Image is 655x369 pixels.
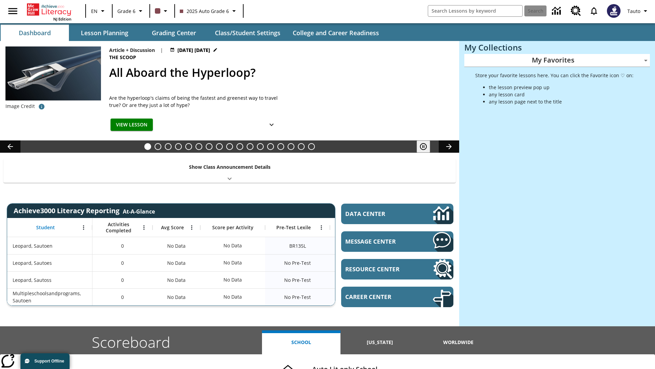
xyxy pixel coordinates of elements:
[341,204,453,224] a: Data Center
[13,276,52,284] span: Leopard, Sautoss
[345,293,412,301] span: Career Center
[180,8,229,15] span: 2025 Auto Grade 6
[169,46,219,54] button: Jul 21 - Jun 30 Choose Dates
[567,2,585,20] a: Resource Center, Will open in new tab
[276,224,311,231] span: Pre-Test Lexile
[417,140,437,153] div: Pause
[607,4,621,18] img: Avatar
[1,25,69,41] button: Dashboard
[206,143,213,150] button: Slide 7 Attack of the Terrifying Tomatoes
[341,287,453,307] a: Career Center
[603,2,625,20] button: Select a new avatar
[489,84,634,91] li: the lesson preview pop up
[161,224,184,231] span: Avg Score
[257,143,264,150] button: Slide 12 Career Lesson
[284,259,311,266] span: No Pre-Test, Leopard, Sautoes
[140,25,208,41] button: Grading Center
[88,5,110,17] button: Language: EN, Select a language
[5,46,101,100] img: Artist rendering of Hyperloop TT vehicle entering a tunnel
[330,288,395,305] div: No Data, Multipleschoolsandprograms, Sautoen
[209,25,286,41] button: Class/Student Settings
[155,143,161,150] button: Slide 2 Do You Want Fries With That?
[109,46,155,54] p: Article + Discussion
[277,143,284,150] button: Slide 14 Hooray for Constitution Day!
[92,237,152,254] div: 0, Leopard, Sautoen
[548,2,567,20] a: Data Center
[627,8,640,15] span: Tauto
[265,119,278,131] button: Show Details
[34,359,64,364] span: Support Offline
[177,5,241,17] button: Class: 2025 Auto Grade 6, Select your class
[109,64,451,81] h2: All Aboard the Hyperloop?
[109,94,280,109] div: Are the hyperloop's claims of being the fastest and greenest way to travel true? Or are they just...
[14,206,155,215] span: Achieve3000 Literacy Reporting
[226,143,233,150] button: Slide 9 The Invasion of the Free CD
[152,237,200,254] div: No Data, Leopard, Sautoen
[464,43,650,52] h3: My Collections
[70,25,139,41] button: Lesson Planning
[13,259,52,266] span: Leopard, Sautoes
[585,2,603,20] a: Notifications
[308,143,315,150] button: Slide 17 The Constitution's Balancing Act
[164,273,189,287] span: No Data
[121,276,124,284] span: 0
[164,290,189,304] span: No Data
[345,265,412,273] span: Resource Center
[92,271,152,288] div: 0, Leopard, Sautoss
[20,353,70,369] button: Support Offline
[428,5,522,16] input: search field
[53,16,71,22] span: NJ Edition
[187,222,197,233] button: Open Menu
[284,276,311,284] span: No Pre-Test, Leopard, Sautoss
[439,140,459,153] button: Lesson carousel, Next
[5,103,35,110] p: Image Credit
[417,140,430,153] button: Pause
[164,256,189,270] span: No Data
[330,271,395,288] div: No Data, Leopard, Sautoss
[121,242,124,249] span: 0
[36,224,55,231] span: Student
[3,159,456,183] div: Show Class Announcement Details
[220,239,245,252] div: No Data, Leopard, Sautoen
[185,143,192,150] button: Slide 5 The Last Homesteaders
[287,25,384,41] button: College and Career Readiness
[92,254,152,271] div: 0, Leopard, Sautoes
[345,237,412,245] span: Message Center
[419,330,498,354] button: Worldwide
[236,143,243,150] button: Slide 10 Mixed Practice: Citing Evidence
[109,54,137,61] span: The Scoop
[121,259,124,266] span: 0
[139,222,149,233] button: Open Menu
[115,5,147,17] button: Grade: Grade 6, Select a grade
[489,98,634,105] li: any lesson page next to the title
[220,256,245,270] div: No Data, Leopard, Sautoes
[220,290,245,304] div: No Data, Multipleschoolsandprograms, Sautoen
[117,8,135,15] span: Grade 6
[330,254,395,271] div: No Data, Leopard, Sautoes
[160,46,163,54] span: |
[164,239,189,253] span: No Data
[341,259,453,279] a: Resource Center, Will open in new tab
[464,54,650,67] div: My Favorites
[27,3,71,16] a: Home
[78,222,89,233] button: Open Menu
[35,100,48,113] button: Photo credit: Hyperloop Transportation Technologies
[165,143,172,150] button: Slide 3 Dirty Jobs Kids Had To Do
[298,143,305,150] button: Slide 16 Point of View
[177,46,210,54] span: [DATE] [DATE]
[212,224,253,231] span: Score per Activity
[625,5,652,17] button: Profile/Settings
[13,242,53,249] span: Leopard, Sautoen
[288,143,294,150] button: Slide 15 Remembering Justice O'Connor
[152,5,172,17] button: Class color is dark brown. Change class color
[345,210,410,218] span: Data Center
[27,2,71,22] div: Home
[144,143,151,150] button: Slide 1 All Aboard the Hyperloop?
[175,143,182,150] button: Slide 4 Cars of the Future?
[289,242,306,249] span: Beginning reader 135 Lexile, Leopard, Sautoen
[152,271,200,288] div: No Data, Leopard, Sautoss
[152,288,200,305] div: No Data, Multipleschoolsandprograms, Sautoen
[330,237,395,254] div: Beginning reader 135 Lexile, ER, Based on the Lexile Reading measure, student is an Emerging Read...
[262,330,340,354] button: School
